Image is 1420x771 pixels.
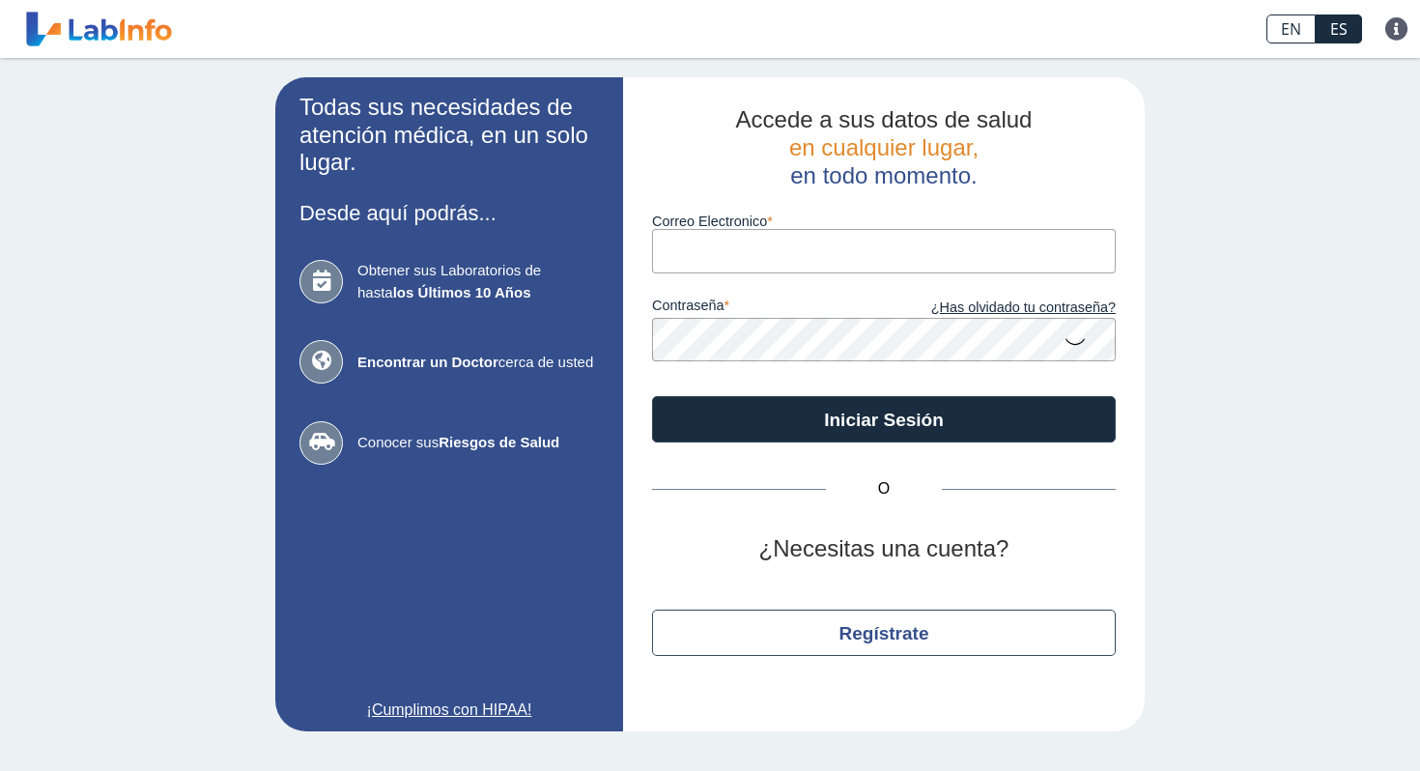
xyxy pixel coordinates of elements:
a: ¿Has olvidado tu contraseña? [884,298,1116,319]
b: Encontrar un Doctor [357,354,498,370]
h2: ¿Necesitas una cuenta? [652,535,1116,563]
button: Regístrate [652,610,1116,656]
span: Obtener sus Laboratorios de hasta [357,260,599,303]
b: los Últimos 10 Años [393,284,531,300]
label: contraseña [652,298,884,319]
span: en cualquier lugar, [789,134,979,160]
button: Iniciar Sesión [652,396,1116,443]
h3: Desde aquí podrás... [299,201,599,225]
h2: Todas sus necesidades de atención médica, en un solo lugar. [299,94,599,177]
span: Accede a sus datos de salud [736,106,1033,132]
span: cerca de usted [357,352,599,374]
a: EN [1266,14,1316,43]
span: O [826,477,942,500]
span: Conocer sus [357,432,599,454]
a: ES [1316,14,1362,43]
a: ¡Cumplimos con HIPAA! [299,699,599,722]
b: Riesgos de Salud [439,434,559,450]
span: en todo momento. [790,162,977,188]
label: Correo Electronico [652,214,1116,229]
